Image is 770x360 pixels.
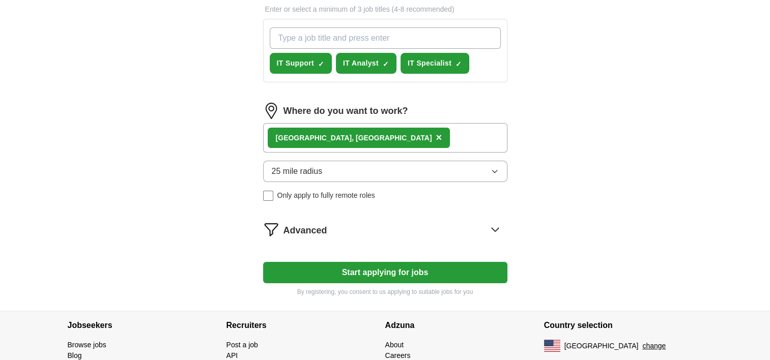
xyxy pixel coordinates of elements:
button: Start applying for jobs [263,262,507,283]
button: change [642,341,666,351]
label: Where do you want to work? [283,104,408,118]
span: IT Support [277,58,315,69]
p: By registering, you consent to us applying to suitable jobs for you [263,287,507,296]
a: Browse jobs [68,341,106,349]
button: IT Specialist✓ [401,53,469,74]
span: [GEOGRAPHIC_DATA] [564,341,639,351]
input: Type a job title and press enter [270,27,501,49]
span: 25 mile radius [272,165,323,177]
a: Blog [68,351,82,359]
span: ✓ [318,60,324,68]
span: Only apply to fully remote roles [277,190,375,201]
a: About [385,341,404,349]
input: Only apply to fully remote roles [263,191,273,201]
span: IT Specialist [408,58,451,69]
img: location.png [263,103,279,119]
a: Post a job [226,341,258,349]
p: Enter or select a minimum of 3 job titles (4-8 recommended) [263,4,507,15]
a: Careers [385,351,411,359]
strong: [GEOGRAPHIC_DATA], [GEOGRAPHIC_DATA] [276,134,432,142]
span: IT Analyst [343,58,379,69]
button: 25 mile radius [263,161,507,182]
img: filter [263,221,279,237]
span: × [436,132,442,143]
span: ✓ [383,60,389,68]
h4: Country selection [544,311,703,340]
span: ✓ [455,60,462,68]
img: US flag [544,340,560,352]
button: × [436,130,442,145]
span: Advanced [283,224,327,237]
button: IT Analyst✓ [336,53,396,74]
a: API [226,351,238,359]
button: IT Support✓ [270,53,332,74]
